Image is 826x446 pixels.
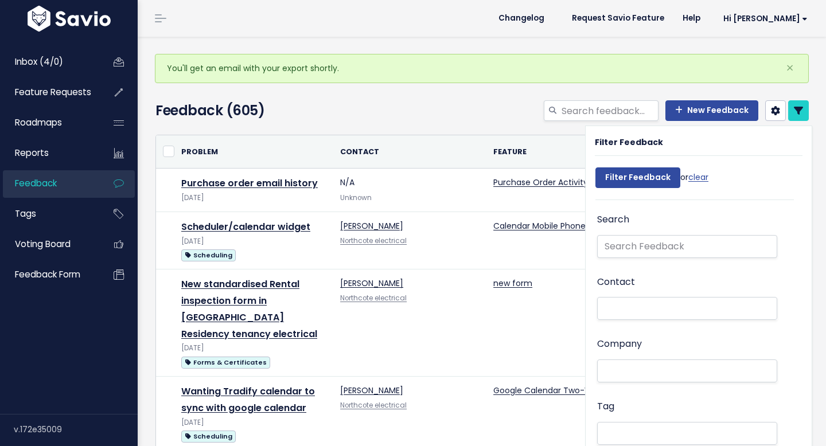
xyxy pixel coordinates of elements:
[15,208,36,220] span: Tags
[15,116,62,128] span: Roadmaps
[25,6,114,32] img: logo-white.9d6f32f41409.svg
[3,79,95,105] a: Feature Requests
[15,268,80,280] span: Feedback form
[340,294,407,303] a: Northcote electrical
[3,109,95,136] a: Roadmaps
[3,170,95,197] a: Feedback
[560,100,659,121] input: Search feedback...
[181,429,236,443] a: Scheduling
[688,171,708,183] a: clear
[181,342,326,354] div: [DATE]
[15,238,71,250] span: Voting Board
[181,192,326,204] div: [DATE]
[498,14,544,22] span: Changelog
[181,248,236,262] a: Scheduling
[181,357,270,369] span: Forms & Certificates
[181,385,315,414] a: Wanting Tradify calendar to sync with google calendar
[774,54,805,82] button: Close
[673,10,710,27] a: Help
[181,220,310,233] a: Scheduler/calendar widget
[563,10,673,27] a: Request Savio Feature
[340,385,403,396] a: [PERSON_NAME]
[723,14,808,23] span: Hi [PERSON_NAME]
[181,431,236,443] span: Scheduling
[340,236,407,245] a: Northcote electrical
[493,277,532,289] a: new form
[181,177,318,190] a: Purchase order email history
[340,220,403,232] a: [PERSON_NAME]
[493,177,604,188] a: Purchase Order Activity Log
[597,336,642,353] label: Company
[597,212,629,228] label: Search
[181,249,236,261] span: Scheduling
[3,201,95,227] a: Tags
[181,355,270,369] a: Forms & Certificates
[486,135,722,169] th: Feature
[15,56,63,68] span: Inbox (4/0)
[493,385,624,396] a: Google Calendar Two-Way Sync
[15,177,57,189] span: Feedback
[595,136,663,148] strong: Filter Feedback
[340,401,407,410] a: Northcote electrical
[181,277,317,340] a: New standardised Rental inspection form in [GEOGRAPHIC_DATA] Residency tenancy electrical
[3,231,95,257] a: Voting Board
[15,147,49,159] span: Reports
[595,162,708,199] div: or
[333,135,486,169] th: Contact
[340,193,372,202] span: Unknown
[597,398,614,415] label: Tag
[181,236,326,248] div: [DATE]
[710,10,817,28] a: Hi [PERSON_NAME]
[3,140,95,166] a: Reports
[333,169,486,212] td: N/A
[595,167,680,188] input: Filter Feedback
[174,135,333,169] th: Problem
[493,220,617,232] a: Calendar Mobile Phone Widget
[155,54,809,83] div: You'll get an email with your export shortly.
[181,417,326,429] div: [DATE]
[3,261,95,288] a: Feedback form
[597,274,635,291] label: Contact
[597,235,777,258] input: Search Feedback
[665,100,758,121] a: New Feedback
[3,49,95,75] a: Inbox (4/0)
[786,58,794,77] span: ×
[15,86,91,98] span: Feature Requests
[340,277,403,289] a: [PERSON_NAME]
[14,414,138,444] div: v.172e35009
[155,100,362,121] h4: Feedback (605)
